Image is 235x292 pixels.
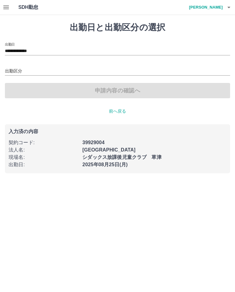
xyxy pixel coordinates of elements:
b: シダックス放課後児童クラブ 草津 [82,155,161,160]
p: 入力済の内容 [9,129,226,134]
b: 39929004 [82,140,104,145]
b: 2025年08月25日(月) [82,162,128,167]
p: 法人名 : [9,146,79,154]
p: 現場名 : [9,154,79,161]
label: 出勤日 [5,42,15,47]
p: 前へ戻る [5,108,230,114]
p: 出勤日 : [9,161,79,168]
b: [GEOGRAPHIC_DATA] [82,147,136,152]
h1: 出勤日と出勤区分の選択 [5,22,230,33]
p: 契約コード : [9,139,79,146]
